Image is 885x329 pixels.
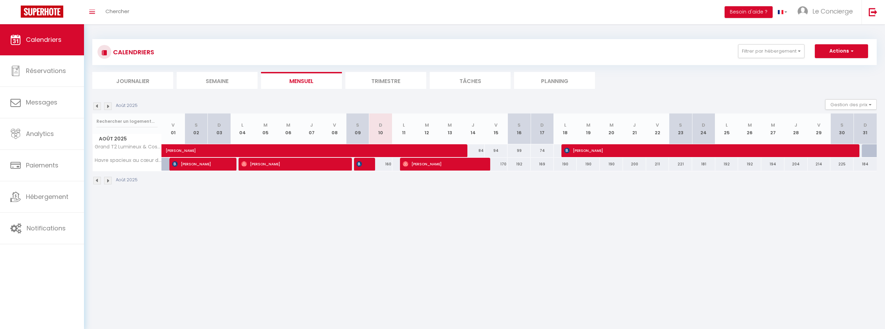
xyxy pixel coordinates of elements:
[286,122,290,128] abbr: M
[27,224,66,232] span: Notifications
[702,122,705,128] abbr: D
[217,122,221,128] abbr: D
[808,158,831,171] div: 214
[241,157,340,171] span: [PERSON_NAME]
[854,158,877,171] div: 184
[794,122,797,128] abbr: J
[346,113,369,144] th: 09
[448,122,452,128] abbr: M
[392,113,416,144] th: 11
[261,72,342,89] li: Mensuel
[869,8,877,16] img: logout
[623,113,646,144] th: 21
[854,113,877,144] th: 31
[771,122,775,128] abbr: M
[531,113,554,144] th: 17
[494,122,497,128] abbr: V
[93,134,161,144] span: Août 2025
[94,144,163,149] span: Grand T2 Lumineux & Cosy • 10 min [DEMOGRAPHIC_DATA]
[345,72,426,89] li: Trimestre
[726,122,728,128] abbr: L
[808,113,831,144] th: 29
[379,122,382,128] abbr: D
[609,122,614,128] abbr: M
[692,113,715,144] th: 24
[241,122,243,128] abbr: L
[798,6,808,17] img: ...
[830,158,854,171] div: 225
[277,113,300,144] th: 06
[92,72,173,89] li: Journalier
[761,113,784,144] th: 27
[165,140,372,154] span: [PERSON_NAME]
[438,113,462,144] th: 13
[531,158,554,171] div: 169
[600,158,623,171] div: 190
[171,122,175,128] abbr: V
[586,122,590,128] abbr: M
[195,122,198,128] abbr: S
[531,144,554,157] div: 74
[116,102,138,109] p: Août 2025
[185,113,208,144] th: 02
[263,122,268,128] abbr: M
[231,113,254,144] th: 04
[840,122,844,128] abbr: S
[738,113,761,144] th: 26
[369,158,392,171] div: 160
[812,7,853,16] span: Le Concierge
[26,98,57,107] span: Messages
[310,122,313,128] abbr: J
[116,177,138,183] p: Août 2025
[784,158,808,171] div: 204
[564,122,566,128] abbr: L
[96,115,158,128] input: Rechercher un logement...
[208,113,231,144] th: 03
[864,122,867,128] abbr: D
[403,122,405,128] abbr: L
[784,113,808,144] th: 28
[507,144,531,157] div: 99
[738,158,761,171] div: 192
[356,157,364,171] span: [PERSON_NAME]
[177,72,258,89] li: Semaine
[738,44,804,58] button: Filtrer par hébergement
[669,113,692,144] th: 23
[485,158,508,171] div: 170
[462,113,485,144] th: 14
[323,113,346,144] th: 08
[403,157,479,171] span: [PERSON_NAME]
[692,158,715,171] div: 181
[26,129,54,138] span: Analytics
[485,113,508,144] th: 15
[540,122,544,128] abbr: D
[172,157,225,171] span: [PERSON_NAME]
[518,122,521,128] abbr: S
[646,113,669,144] th: 22
[725,6,773,18] button: Besoin d'aide ?
[162,144,185,157] a: [PERSON_NAME]
[485,144,508,157] div: 94
[26,161,58,170] span: Paiements
[748,122,752,128] abbr: M
[415,113,438,144] th: 12
[425,122,429,128] abbr: M
[514,72,595,89] li: Planning
[679,122,682,128] abbr: S
[554,158,577,171] div: 190
[715,158,738,171] div: 192
[356,122,359,128] abbr: S
[105,8,129,15] span: Chercher
[577,113,600,144] th: 19
[507,113,531,144] th: 16
[656,122,659,128] abbr: V
[815,44,868,58] button: Actions
[462,144,485,157] div: 84
[430,72,511,89] li: Tâches
[623,158,646,171] div: 200
[577,158,600,171] div: 190
[26,66,66,75] span: Réservations
[600,113,623,144] th: 20
[472,122,474,128] abbr: J
[564,144,846,157] span: [PERSON_NAME]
